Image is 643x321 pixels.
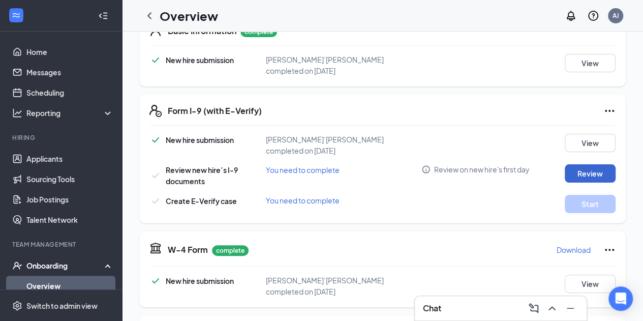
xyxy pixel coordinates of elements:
[240,26,277,37] p: complete
[266,196,340,205] span: You need to complete
[26,62,113,82] a: Messages
[168,105,262,116] h5: Form I-9 (with E-Verify)
[423,303,441,314] h3: Chat
[166,276,234,285] span: New hire submission
[149,169,162,182] svg: Checkmark
[26,301,98,311] div: Switch to admin view
[26,189,113,210] a: Job Postings
[149,54,162,66] svg: Checkmark
[526,300,542,316] button: ComposeMessage
[12,260,22,271] svg: UserCheck
[149,242,162,254] svg: TaxGovernmentIcon
[12,108,22,118] svg: Analysis
[565,275,616,293] button: View
[149,275,162,287] svg: Checkmark
[26,82,113,103] a: Scheduling
[166,135,234,144] span: New hire submission
[266,135,384,155] span: [PERSON_NAME]’[PERSON_NAME] completed on [DATE]
[434,164,530,174] span: Review on new hire's first day
[565,10,577,22] svg: Notifications
[613,11,619,20] div: AJ
[143,10,156,22] svg: ChevronLeft
[557,245,591,255] p: Download
[546,302,558,314] svg: ChevronUp
[266,55,384,75] span: [PERSON_NAME]’[PERSON_NAME] completed on [DATE]
[98,11,108,21] svg: Collapse
[565,195,616,213] button: Start
[26,169,113,189] a: Sourcing Tools
[26,260,105,271] div: Onboarding
[565,134,616,152] button: View
[149,134,162,146] svg: Checkmark
[166,55,234,65] span: New hire submission
[587,10,599,22] svg: QuestionInfo
[149,105,162,117] svg: FormI9EVerifyIcon
[603,244,616,256] svg: Ellipses
[12,240,111,249] div: Team Management
[11,10,21,20] svg: WorkstreamLogo
[149,195,162,207] svg: Checkmark
[26,108,114,118] div: Reporting
[564,302,576,314] svg: Minimize
[160,7,218,24] h1: Overview
[603,105,616,117] svg: Ellipses
[421,165,431,174] svg: Info
[26,210,113,230] a: Talent Network
[168,244,208,255] h5: W-4 Form
[166,196,237,206] span: Create E-Verify case
[544,300,560,316] button: ChevronUp
[212,245,249,256] p: complete
[26,149,113,169] a: Applicants
[26,276,113,296] a: Overview
[562,300,578,316] button: Minimize
[266,276,384,296] span: [PERSON_NAME]’[PERSON_NAME] completed on [DATE]
[12,301,22,311] svg: Settings
[266,165,340,174] span: You need to complete
[565,164,616,183] button: Review
[166,165,238,186] span: Review new hire’s I-9 documents
[528,302,540,314] svg: ComposeMessage
[556,242,591,258] button: Download
[608,286,633,311] div: Open Intercom Messenger
[26,42,113,62] a: Home
[565,54,616,72] button: View
[12,133,111,142] div: Hiring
